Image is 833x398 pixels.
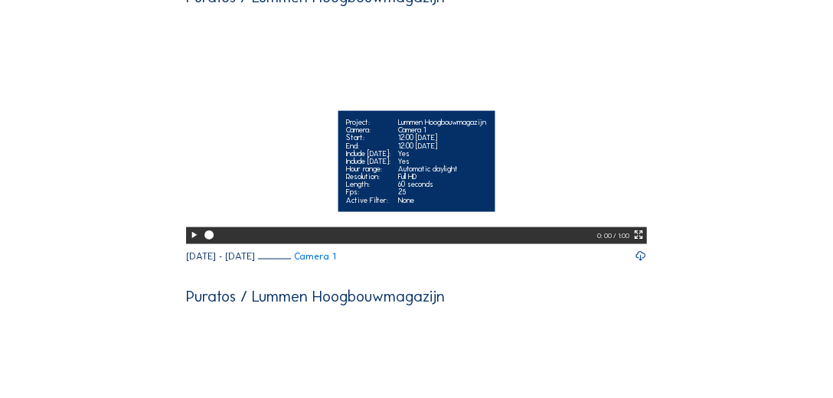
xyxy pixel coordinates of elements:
[186,289,445,304] div: Puratos / Lummen Hoogbouwmagazijn
[597,227,613,243] div: 0: 00
[399,126,487,134] div: Camera 1
[347,142,391,150] div: End:
[347,158,391,165] div: Include [DATE]:
[347,134,391,142] div: Start:
[347,126,391,134] div: Camera:
[399,181,487,188] div: 60 seconds
[259,252,337,261] a: Camera 1
[186,12,647,243] video: Your browser does not support the video tag.
[186,251,255,261] div: [DATE] - [DATE]
[347,173,391,181] div: Resolution:
[347,188,391,196] div: Fps:
[347,197,391,204] div: Active Filter:
[399,188,487,196] div: 25
[399,173,487,181] div: Full HD
[613,227,629,243] div: / 1:00
[347,181,391,188] div: Length:
[399,158,487,165] div: Yes
[347,119,391,126] div: Project:
[399,197,487,204] div: None
[347,150,391,158] div: Include [DATE]:
[399,119,487,126] div: Lummen Hoogbouwmagazijn
[399,142,487,150] div: 12:00 [DATE]
[347,165,391,173] div: Hour range:
[399,134,487,142] div: 12:00 [DATE]
[399,150,487,158] div: Yes
[399,165,487,173] div: Automatic daylight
